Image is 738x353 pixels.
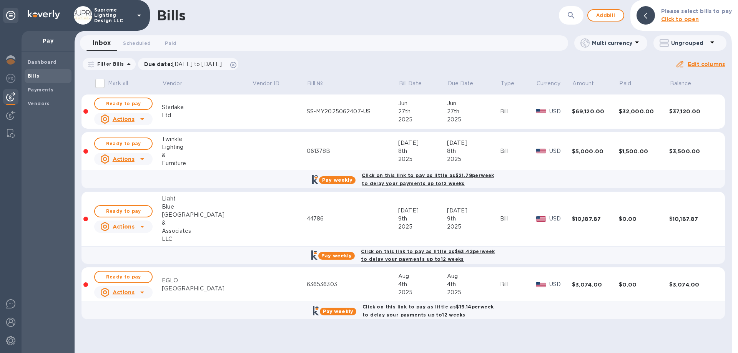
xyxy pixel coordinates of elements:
button: Ready to pay [94,271,153,283]
div: $37,120.00 [669,108,716,115]
button: Ready to pay [94,205,153,217]
div: 9th [447,215,500,223]
div: [GEOGRAPHIC_DATA] [162,285,252,293]
span: Ready to pay [101,207,146,216]
div: LLC [162,235,252,243]
p: Supreme Lighting Design LLC [94,7,133,23]
div: Starlake [162,103,252,111]
p: Due Date [448,80,474,88]
h1: Bills [157,7,185,23]
span: Add bill [594,11,617,20]
p: Due date : [144,60,226,68]
span: Vendor [163,80,192,88]
b: Pay weekly [321,253,352,259]
span: Vendor ID [253,80,289,88]
div: [GEOGRAPHIC_DATA] [162,211,252,219]
span: Type [501,80,525,88]
div: Furniture [162,159,252,167]
div: [DATE] [447,139,500,147]
div: Bill [500,280,536,288]
div: $32,000.00 [619,108,669,115]
p: Currency [537,80,560,88]
div: Jun [447,99,500,108]
p: Type [501,80,515,88]
b: Payments [28,87,53,93]
img: USD [536,149,546,154]
div: [DATE] [398,139,447,147]
p: Multi currency [592,39,632,47]
span: [DATE] to [DATE] [172,61,222,67]
p: Paid [619,80,631,88]
div: $0.00 [619,281,669,288]
span: Bill № [307,80,333,88]
div: $10,187.87 [572,215,619,223]
div: Associates [162,227,252,235]
img: USD [536,216,546,222]
div: $3,074.00 [572,281,619,288]
div: Aug [447,272,500,280]
div: 2025 [447,288,500,297]
b: Click on this link to pay as little as $21.79 per week to delay your payments up to 12 weeks [362,172,494,186]
div: 636536303 [307,280,398,288]
div: 8th [398,147,447,155]
p: USD [549,147,572,155]
span: Due Date [448,80,484,88]
u: Actions [113,156,135,162]
b: Click to open [661,16,699,22]
div: [DATE] [447,207,500,215]
div: $1,500.00 [619,147,669,155]
div: 2025 [447,155,500,163]
div: 2025 [447,116,500,124]
img: USD [536,282,546,287]
div: Jun [398,99,447,108]
div: $10,187.87 [669,215,716,223]
span: Amount [572,80,604,88]
div: Ltd [162,111,252,119]
div: 061378B [307,147,398,155]
div: Bill [500,147,536,155]
p: Ungrouped [671,39,708,47]
b: Pay weekly [322,177,352,183]
span: Balance [670,80,701,88]
span: Paid [619,80,641,88]
span: Ready to pay [101,272,146,282]
div: $3,074.00 [669,281,716,288]
div: 4th [398,280,447,288]
div: 4th [447,280,500,288]
div: Light [162,195,252,203]
p: Bill Date [399,80,422,88]
p: USD [549,280,572,288]
p: USD [549,215,572,223]
p: Filter Bills [94,61,124,67]
div: 2025 [398,116,447,124]
div: $3,500.00 [669,147,716,155]
b: Vendors [28,101,50,106]
u: Actions [113,289,135,295]
div: & [162,151,252,159]
p: USD [549,108,572,116]
p: Pay [28,37,68,45]
p: Vendor [163,80,182,88]
img: USD [536,109,546,114]
div: 27th [398,108,447,116]
b: Bills [28,73,39,79]
div: 44786 [307,215,398,223]
b: Click on this link to pay as little as $63.42 per week to delay your payments up to 12 weeks [361,249,495,262]
div: 27th [447,108,500,116]
img: Logo [28,10,60,19]
div: Twinkle [162,135,252,143]
button: Ready to pay [94,98,153,110]
div: $5,000.00 [572,147,619,155]
div: SS-MY2025062407-US [307,108,398,116]
span: Bill Date [399,80,432,88]
div: & [162,219,252,227]
b: Click on this link to pay as little as $19.14 per week to delay your payments up to 12 weeks [362,304,494,318]
b: Pay weekly [323,308,353,314]
img: Foreign exchange [6,74,15,83]
span: Inbox [93,38,111,48]
u: Edit columns [688,61,725,67]
div: Lighting [162,143,252,151]
span: Ready to pay [101,99,146,108]
p: Mark all [108,79,128,87]
div: Unpin categories [3,8,18,23]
